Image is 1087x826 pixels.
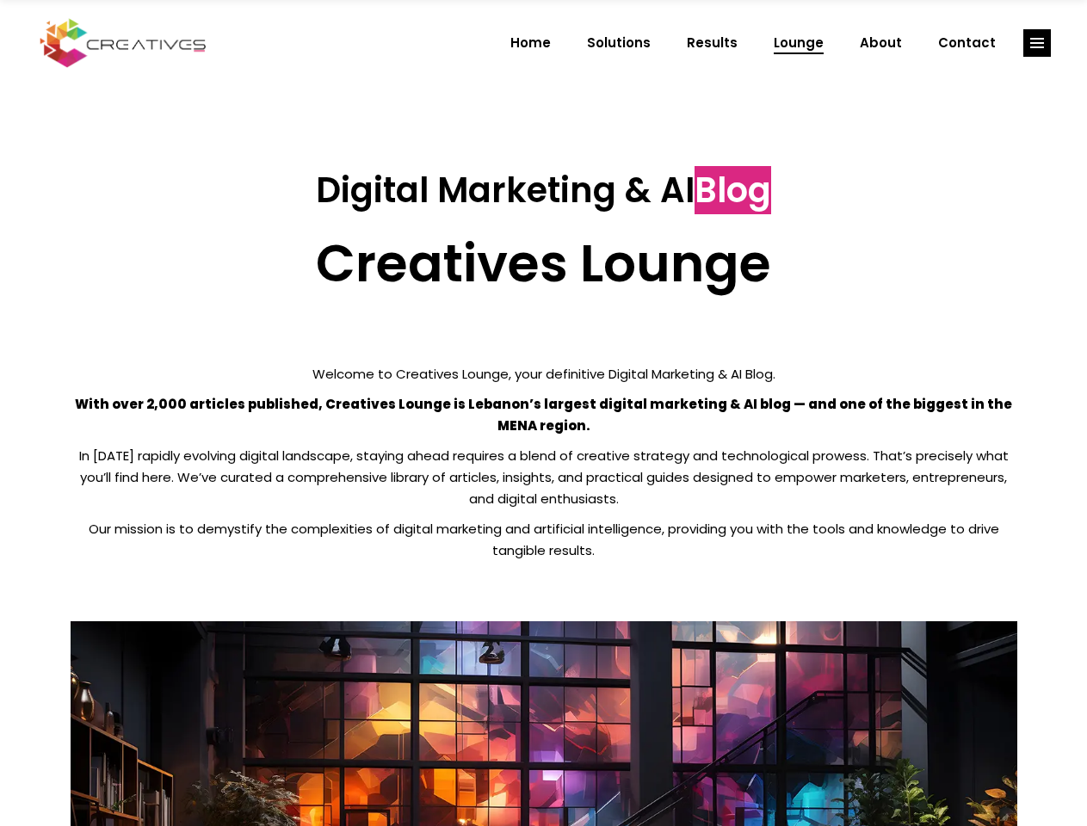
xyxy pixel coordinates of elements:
a: Home [492,21,569,65]
a: link [1023,29,1051,57]
span: Solutions [587,21,651,65]
span: Contact [938,21,996,65]
a: Lounge [756,21,842,65]
strong: With over 2,000 articles published, Creatives Lounge is Lebanon’s largest digital marketing & AI ... [75,395,1012,435]
span: About [860,21,902,65]
img: Creatives [36,16,210,70]
a: Contact [920,21,1014,65]
span: Home [510,21,551,65]
span: Lounge [774,21,824,65]
p: Our mission is to demystify the complexities of digital marketing and artificial intelligence, pr... [71,518,1017,561]
span: Results [687,21,738,65]
p: Welcome to Creatives Lounge, your definitive Digital Marketing & AI Blog. [71,363,1017,385]
a: Solutions [569,21,669,65]
a: Results [669,21,756,65]
span: Blog [695,166,771,214]
h2: Creatives Lounge [71,232,1017,294]
a: About [842,21,920,65]
h3: Digital Marketing & AI [71,170,1017,211]
p: In [DATE] rapidly evolving digital landscape, staying ahead requires a blend of creative strategy... [71,445,1017,509]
